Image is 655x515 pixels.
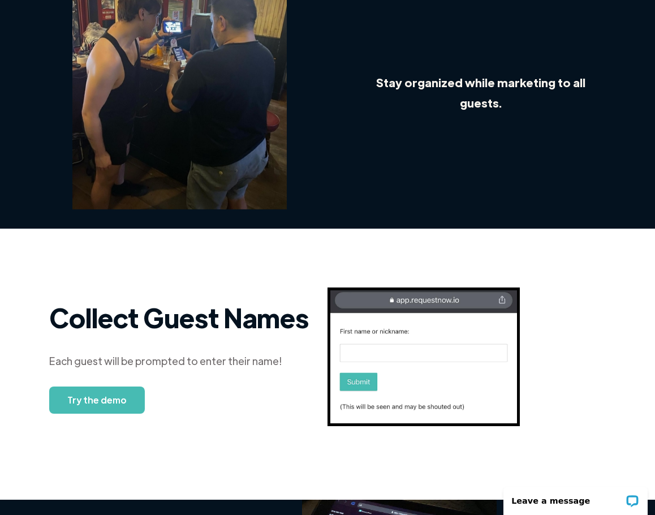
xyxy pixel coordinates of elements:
div: Each guest will be prompted to enter their name! [49,353,309,370]
strong: Stay organized while marketing to all guests. [376,75,585,110]
iframe: LiveChat chat widget [496,479,655,515]
a: Try the demo [49,387,145,414]
strong: Collect Guest Names [49,301,309,334]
